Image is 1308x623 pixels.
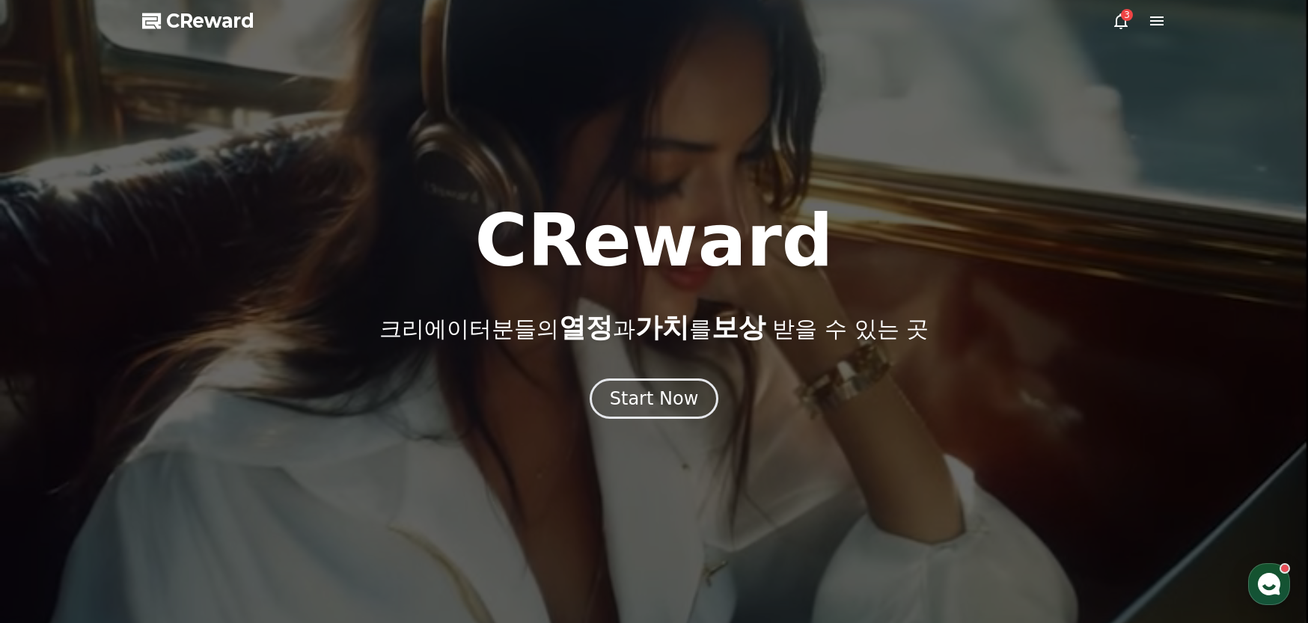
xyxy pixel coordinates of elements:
[610,387,699,411] div: Start Now
[559,312,613,343] span: 열정
[166,9,254,33] span: CReward
[1112,12,1130,30] a: 3
[590,378,719,419] button: Start Now
[635,312,689,343] span: 가치
[1121,9,1133,21] div: 3
[474,205,833,277] h1: CReward
[379,313,929,343] p: 크리에이터분들의 과 를 받을 수 있는 곳
[47,497,56,509] span: 홈
[137,497,155,509] span: 대화
[590,393,719,408] a: Start Now
[99,474,193,512] a: 대화
[231,497,249,509] span: 설정
[193,474,287,512] a: 설정
[142,9,254,33] a: CReward
[712,312,765,343] span: 보상
[4,474,99,512] a: 홈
